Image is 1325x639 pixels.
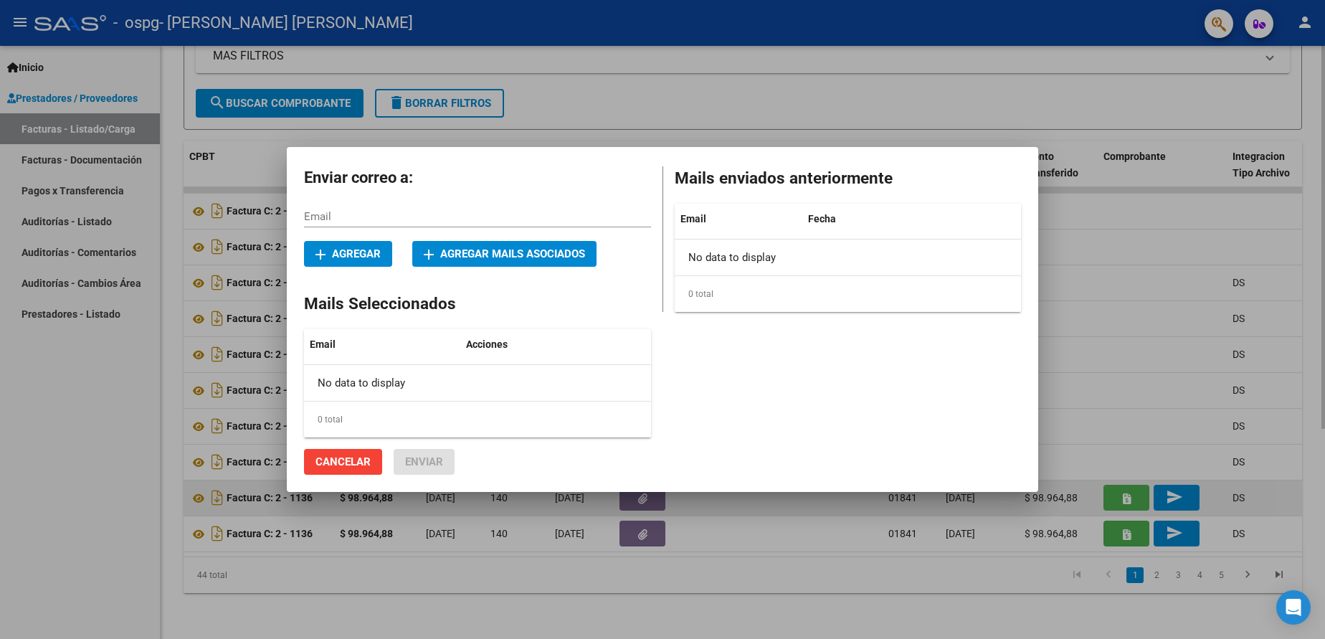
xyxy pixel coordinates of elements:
[466,339,508,350] span: Acciones
[675,166,1021,191] h2: Mails enviados anteriormente
[304,449,382,475] button: Cancelar
[304,329,460,360] datatable-header-cell: Email
[304,365,546,401] div: No data to display
[405,455,443,468] span: Enviar
[460,329,546,360] datatable-header-cell: Acciones
[394,449,455,475] button: Enviar
[802,204,917,235] datatable-header-cell: Fecha
[315,455,371,468] span: Cancelar
[680,213,706,224] span: Email
[310,339,336,350] span: Email
[312,246,329,263] mat-icon: add
[315,247,381,260] span: Agregar
[1276,590,1311,625] div: Open Intercom Messenger
[304,164,651,191] h2: Enviar correo a:
[675,204,802,235] datatable-header-cell: Email
[412,241,597,267] button: Agregar mails asociados
[675,276,1021,312] div: 0 total
[424,247,585,260] span: Agregar mails asociados
[420,246,437,263] mat-icon: add
[304,402,651,437] div: 0 total
[304,292,651,316] h2: Mails Seleccionados
[304,241,392,267] button: Agregar
[675,240,917,275] div: No data to display
[808,213,836,224] span: Fecha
